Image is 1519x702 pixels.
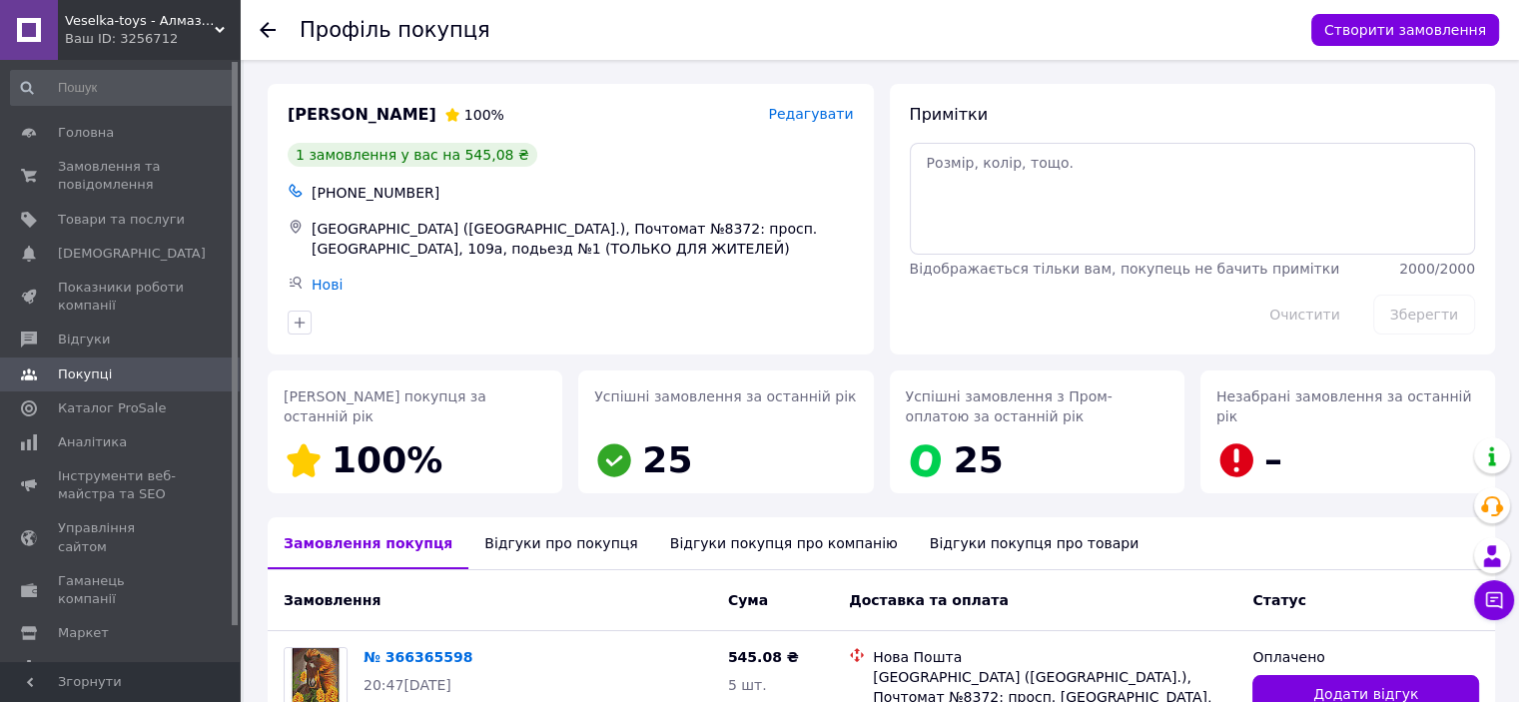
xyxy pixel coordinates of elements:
[58,658,160,676] span: Налаштування
[954,439,1004,480] span: 25
[332,439,442,480] span: 100%
[58,399,166,417] span: Каталог ProSale
[364,649,472,665] a: № 366365598
[260,20,276,40] div: Повернутися назад
[58,467,185,503] span: Інструменти веб-майстра та SEO
[308,179,858,207] div: [PHONE_NUMBER]
[284,592,380,608] span: Замовлення
[288,104,436,127] span: [PERSON_NAME]
[58,331,110,349] span: Відгуки
[906,388,1113,424] span: Успішні замовлення з Пром-оплатою за останній рік
[58,279,185,315] span: Показники роботи компанії
[914,517,1154,569] div: Відгуки покупця про товари
[58,211,185,229] span: Товари та послуги
[1311,14,1499,46] button: Створити замовлення
[300,18,490,42] h1: Профіль покупця
[468,517,653,569] div: Відгуки про покупця
[1252,592,1305,608] span: Статус
[873,647,1236,667] div: Нова Пошта
[284,388,486,424] span: [PERSON_NAME] покупця за останній рік
[654,517,914,569] div: Відгуки покупця про компанію
[58,124,114,142] span: Головна
[1216,388,1472,424] span: Незабрані замовлення за останній рік
[58,245,206,263] span: [DEMOGRAPHIC_DATA]
[10,70,236,106] input: Пошук
[58,624,109,642] span: Маркет
[1252,647,1479,667] div: Оплачено
[728,677,767,693] span: 5 шт.
[910,261,1340,277] span: Відображається тільки вам, покупець не бачить примітки
[58,365,112,383] span: Покупці
[910,105,988,124] span: Примітки
[65,12,215,30] span: Veselka-toys - Алмазна мозаїка вишивка, картини за номерами
[642,439,692,480] span: 25
[768,106,853,122] span: Редагувати
[65,30,240,48] div: Ваш ID: 3256712
[58,158,185,194] span: Замовлення та повідомлення
[288,143,537,167] div: 1 замовлення у вас на 545,08 ₴
[58,519,185,555] span: Управління сайтом
[1264,439,1282,480] span: –
[1399,261,1475,277] span: 2000 / 2000
[464,107,504,123] span: 100%
[728,649,799,665] span: 545.08 ₴
[58,433,127,451] span: Аналітика
[594,388,856,404] span: Успішні замовлення за останній рік
[312,277,343,293] a: Нові
[849,592,1009,608] span: Доставка та оплата
[728,592,768,608] span: Cума
[364,677,451,693] span: 20:47[DATE]
[58,572,185,608] span: Гаманець компанії
[268,517,468,569] div: Замовлення покупця
[308,215,858,263] div: [GEOGRAPHIC_DATA] ([GEOGRAPHIC_DATA].), Почтомат №8372: просп. [GEOGRAPHIC_DATA], 109а, подьезд №...
[1474,580,1514,620] button: Чат з покупцем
